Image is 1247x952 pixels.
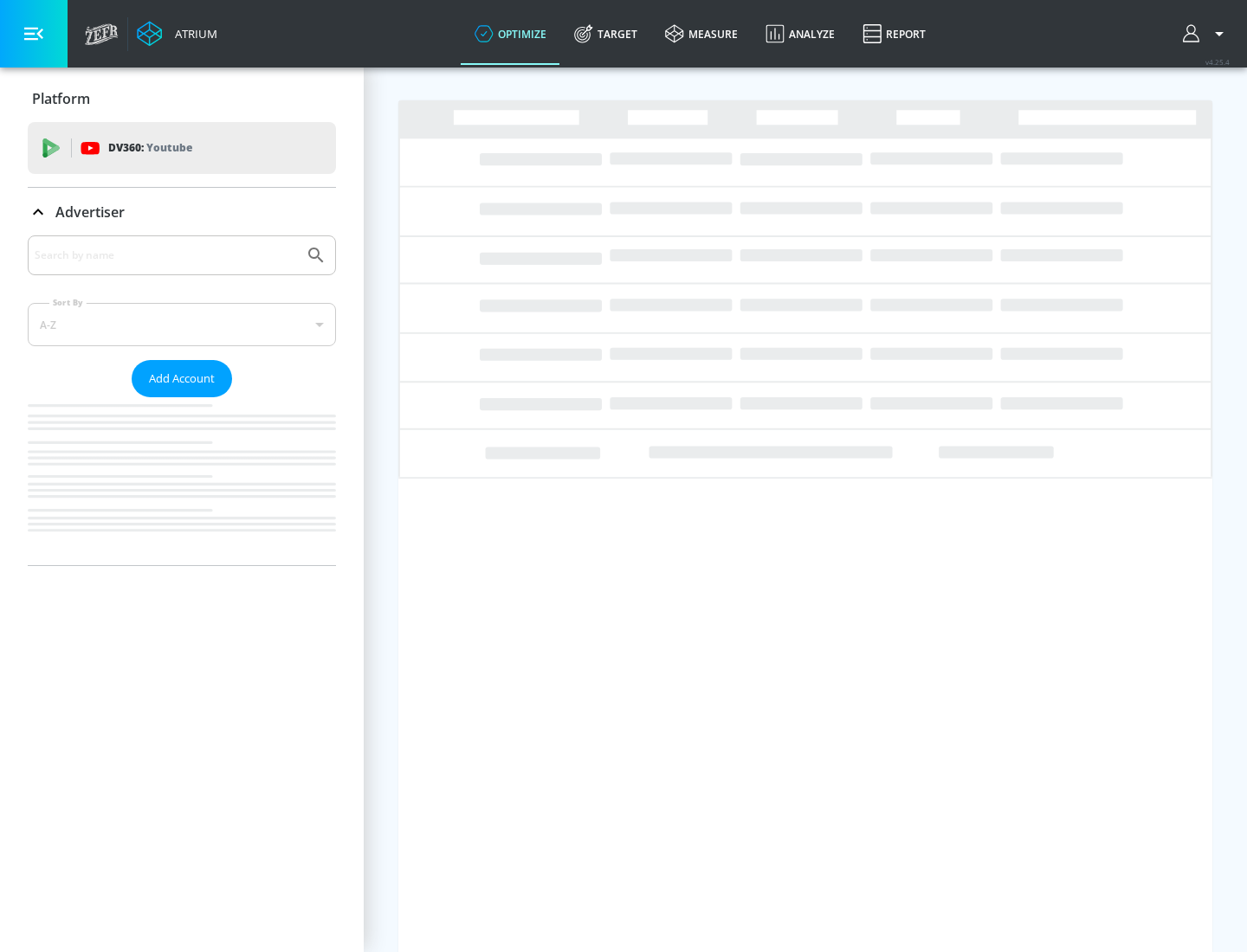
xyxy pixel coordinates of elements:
div: Platform [28,74,336,123]
div: A-Z [28,303,336,346]
div: Advertiser [28,235,336,565]
a: Atrium [137,21,217,47]
p: Youtube [146,138,192,157]
label: Sort By [49,297,87,308]
a: Target [560,3,651,65]
div: DV360: Youtube [28,122,336,174]
input: Search by name [35,244,297,267]
p: DV360: [108,138,192,158]
span: v 4.25.4 [1205,57,1230,67]
a: Report [849,3,940,65]
a: measure [651,3,752,65]
div: Advertiser [28,188,336,236]
a: optimize [461,3,560,65]
a: Analyze [752,3,849,65]
p: Advertiser [55,203,125,222]
span: Add Account [149,369,215,389]
div: Atrium [168,26,217,42]
button: Add Account [132,360,232,397]
nav: list of Advertiser [28,397,336,565]
p: Platform [32,89,90,108]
